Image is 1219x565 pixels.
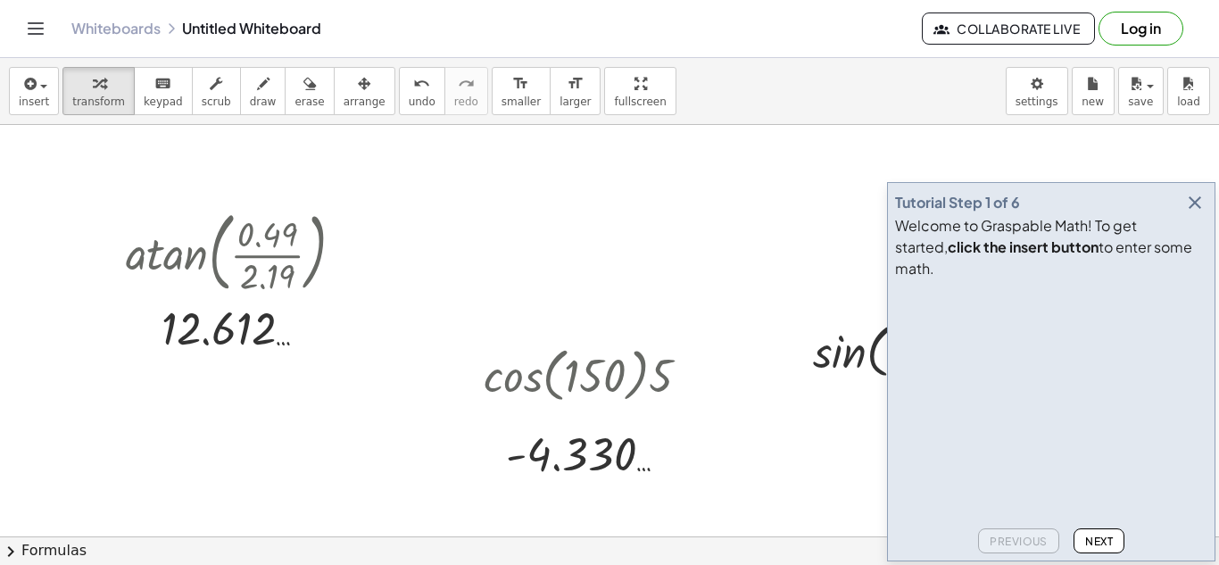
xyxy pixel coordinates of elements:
button: fullscreen [604,67,676,115]
a: Whiteboards [71,20,161,37]
button: erase [285,67,334,115]
span: undo [409,96,435,108]
button: load [1167,67,1210,115]
button: Next [1074,528,1124,553]
button: Log in [1099,12,1183,46]
button: keyboardkeypad [134,67,193,115]
button: draw [240,67,286,115]
span: arrange [344,96,386,108]
button: undoundo [399,67,445,115]
button: transform [62,67,135,115]
span: larger [560,96,591,108]
span: save [1128,96,1153,108]
span: fullscreen [614,96,666,108]
span: redo [454,96,478,108]
b: click the insert button [948,237,1099,256]
button: redoredo [444,67,488,115]
button: new [1072,67,1115,115]
i: keyboard [154,73,171,95]
button: Toggle navigation [21,14,50,43]
span: smaller [502,96,541,108]
div: Welcome to Graspable Math! To get started, to enter some math. [895,215,1207,279]
span: new [1082,96,1104,108]
button: scrub [192,67,241,115]
span: draw [250,96,277,108]
button: Collaborate Live [922,12,1095,45]
span: scrub [202,96,231,108]
i: redo [458,73,475,95]
button: format_sizelarger [550,67,601,115]
div: Tutorial Step 1 of 6 [895,192,1020,213]
span: erase [294,96,324,108]
span: settings [1016,96,1058,108]
i: format_size [567,73,584,95]
button: arrange [334,67,395,115]
i: undo [413,73,430,95]
button: insert [9,67,59,115]
span: load [1177,96,1200,108]
button: save [1118,67,1164,115]
span: keypad [144,96,183,108]
button: format_sizesmaller [492,67,551,115]
button: settings [1006,67,1068,115]
span: insert [19,96,49,108]
span: Next [1085,535,1113,548]
span: transform [72,96,125,108]
span: Collaborate Live [937,21,1080,37]
i: format_size [512,73,529,95]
